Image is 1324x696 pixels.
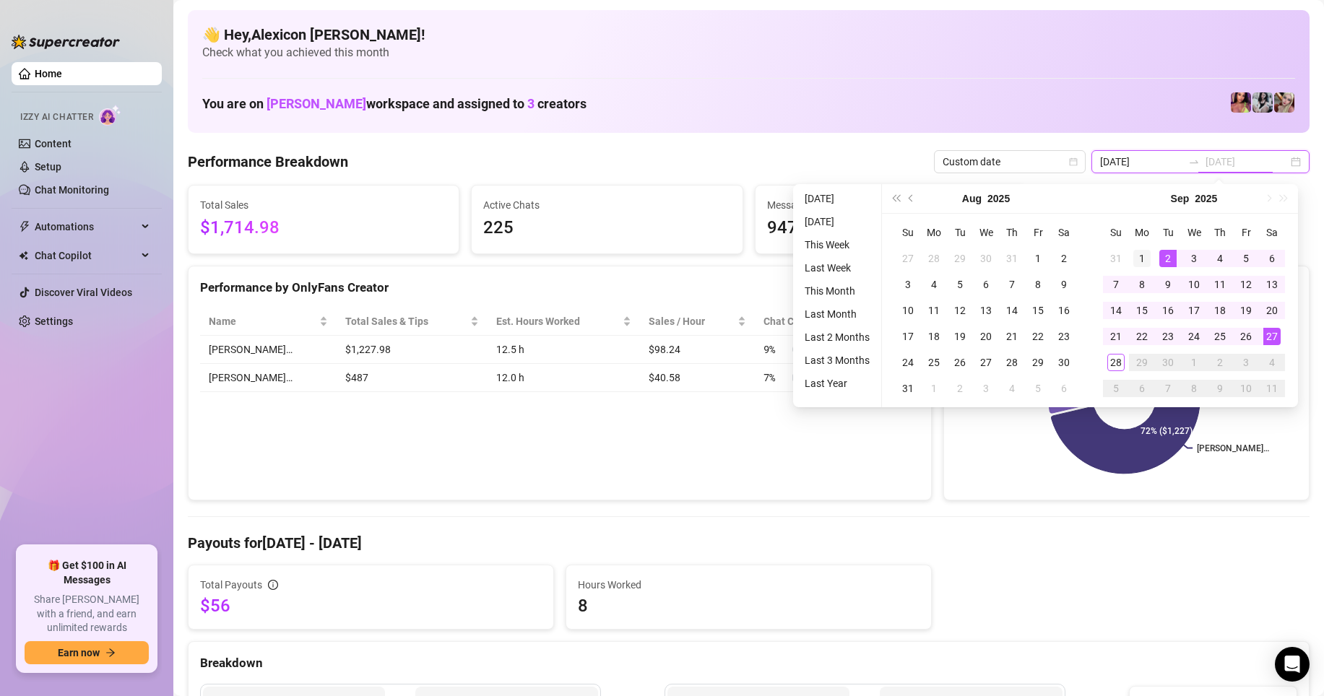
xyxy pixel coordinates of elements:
[1103,323,1129,349] td: 2025-09-21
[1181,219,1207,245] th: We
[35,161,61,173] a: Setup
[1069,157,1078,166] span: calendar
[951,250,969,267] div: 29
[1159,354,1177,371] div: 30
[951,276,969,293] div: 5
[1103,271,1129,297] td: 2025-09-07
[977,276,995,293] div: 6
[1103,219,1129,245] th: Su
[973,245,999,271] td: 2025-07-30
[268,580,278,590] span: info-circle
[1237,354,1255,371] div: 3
[1207,297,1233,323] td: 2025-09-18
[1263,302,1281,319] div: 20
[899,354,917,371] div: 24
[200,197,447,213] span: Total Sales
[1259,271,1285,297] td: 2025-09-13
[1159,328,1177,345] div: 23
[1133,302,1151,319] div: 15
[1103,245,1129,271] td: 2025-08-31
[1107,302,1125,319] div: 14
[799,259,875,277] li: Last Week
[1029,354,1047,371] div: 29
[895,375,921,401] td: 2025-08-31
[925,302,943,319] div: 11
[1103,297,1129,323] td: 2025-09-14
[1263,276,1281,293] div: 13
[1133,276,1151,293] div: 8
[1207,375,1233,401] td: 2025-10-09
[1155,375,1181,401] td: 2025-10-07
[1003,380,1021,397] div: 4
[1231,92,1251,113] img: GODDESS
[337,308,488,336] th: Total Sales & Tips
[1211,328,1229,345] div: 25
[973,219,999,245] th: We
[1029,250,1047,267] div: 1
[755,308,920,336] th: Chat Conversion
[1259,245,1285,271] td: 2025-09-06
[1003,328,1021,345] div: 21
[1259,297,1285,323] td: 2025-09-20
[1263,380,1281,397] div: 11
[1025,219,1051,245] th: Fr
[1051,323,1077,349] td: 2025-08-23
[899,250,917,267] div: 27
[1155,245,1181,271] td: 2025-09-02
[1237,302,1255,319] div: 19
[1185,250,1203,267] div: 3
[925,250,943,267] div: 28
[1025,271,1051,297] td: 2025-08-08
[488,336,640,364] td: 12.5 h
[1233,375,1259,401] td: 2025-10-10
[1029,302,1047,319] div: 15
[895,219,921,245] th: Su
[767,197,1014,213] span: Messages Sent
[1185,354,1203,371] div: 1
[888,184,904,213] button: Last year (Control + left)
[799,282,875,300] li: This Month
[1181,245,1207,271] td: 2025-09-03
[925,380,943,397] div: 1
[1159,302,1177,319] div: 16
[1181,375,1207,401] td: 2025-10-08
[999,349,1025,375] td: 2025-08-28
[1029,380,1047,397] div: 5
[1259,349,1285,375] td: 2025-10-04
[904,184,920,213] button: Previous month (PageUp)
[1055,250,1073,267] div: 2
[1195,184,1217,213] button: Choose a year
[767,214,1014,242] span: 947
[999,297,1025,323] td: 2025-08-14
[973,375,999,401] td: 2025-09-03
[1237,276,1255,293] div: 12
[895,349,921,375] td: 2025-08-24
[1100,154,1182,170] input: Start date
[947,349,973,375] td: 2025-08-26
[977,380,995,397] div: 3
[947,297,973,323] td: 2025-08-12
[1211,302,1229,319] div: 18
[925,354,943,371] div: 25
[899,276,917,293] div: 3
[973,297,999,323] td: 2025-08-13
[899,302,917,319] div: 10
[1003,302,1021,319] div: 14
[973,323,999,349] td: 2025-08-20
[977,328,995,345] div: 20
[200,577,262,593] span: Total Payouts
[19,221,30,232] span: thunderbolt
[1275,647,1310,682] div: Open Intercom Messenger
[1188,156,1200,168] span: to
[1181,349,1207,375] td: 2025-10-01
[1263,328,1281,345] div: 27
[1133,250,1151,267] div: 1
[267,96,366,111] span: [PERSON_NAME]
[1233,245,1259,271] td: 2025-09-05
[1211,354,1229,371] div: 2
[951,380,969,397] div: 2
[209,313,316,329] span: Name
[763,342,787,357] span: 9 %
[962,184,982,213] button: Choose a month
[1107,380,1125,397] div: 5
